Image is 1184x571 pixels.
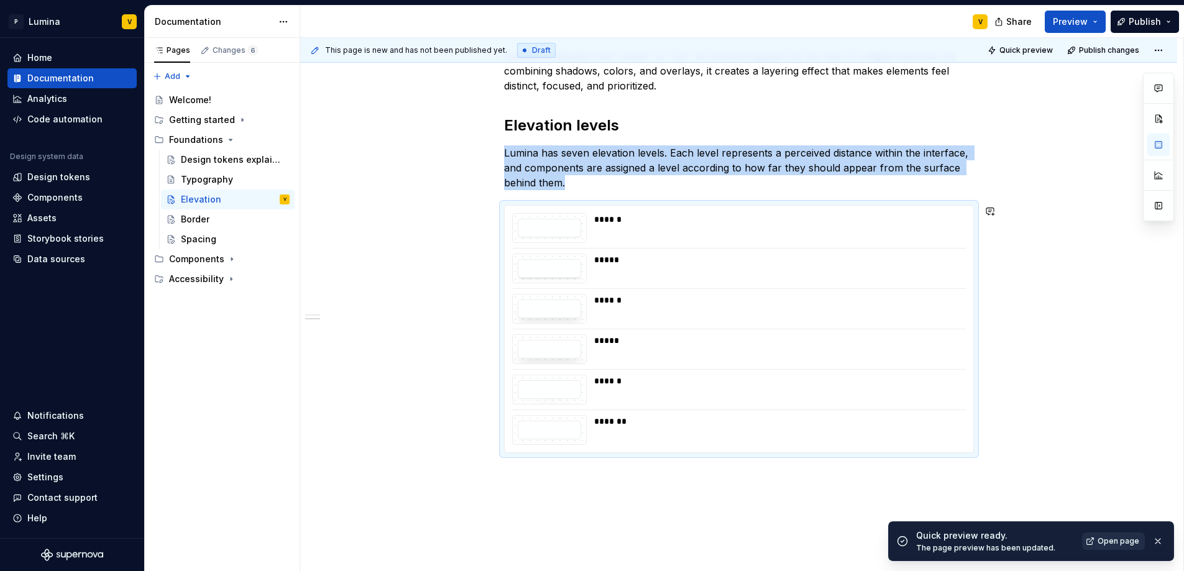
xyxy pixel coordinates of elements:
a: Assets [7,208,137,228]
button: Preview [1045,11,1106,33]
div: Design tokens [27,171,90,183]
div: P [9,14,24,29]
a: Code automation [7,109,137,129]
div: V [127,17,132,27]
div: Settings [27,471,63,483]
button: Publish [1111,11,1179,33]
a: Border [161,209,295,229]
div: Design tokens explained [181,153,283,166]
a: Components [7,188,137,208]
a: ElevationV [161,190,295,209]
div: Border [181,213,209,226]
div: Getting started [149,110,295,130]
div: Quick preview ready. [916,529,1075,542]
div: Home [27,52,52,64]
button: Contact support [7,488,137,508]
button: Publish changes [1063,42,1145,59]
span: Publish [1129,16,1161,28]
div: Code automation [27,113,103,126]
a: Settings [7,467,137,487]
div: Help [27,512,47,524]
p: Lumina has seven elevation levels. Each level represents a perceived distance within the interfac... [504,145,974,190]
div: Typography [181,173,233,186]
div: Notifications [27,409,84,422]
div: Components [149,249,295,269]
a: Design tokens [7,167,137,187]
button: Help [7,508,137,528]
div: Spacing [181,233,216,245]
div: Lumina [29,16,60,28]
span: Publish changes [1079,45,1139,55]
div: Contact support [27,491,98,504]
span: Draft [532,45,551,55]
div: Design system data [10,152,83,162]
p: Elevation indicates how "close" or "far" an element appears to the user in a digital interface. B... [504,48,974,93]
span: Open page [1098,536,1139,546]
strong: Elevation levels [504,116,619,134]
span: Share [1006,16,1032,28]
span: Preview [1053,16,1088,28]
a: Documentation [7,68,137,88]
div: V [283,193,287,206]
button: PLuminaV [2,8,142,35]
div: Assets [27,212,57,224]
button: Notifications [7,406,137,426]
a: Invite team [7,447,137,467]
button: Share [988,11,1040,33]
div: Components [27,191,83,204]
div: Data sources [27,253,85,265]
div: The page preview has been updated. [916,543,1075,553]
span: This page is new and has not been published yet. [325,45,507,55]
a: Design tokens explained [161,150,295,170]
div: Pages [154,45,190,55]
div: Foundations [149,130,295,150]
div: Search ⌘K [27,430,75,442]
div: Analytics [27,93,67,105]
button: Search ⌘K [7,426,137,446]
div: V [978,17,983,27]
button: Quick preview [984,42,1058,59]
div: Accessibility [149,269,295,289]
div: Page tree [149,90,295,289]
div: Foundations [169,134,223,146]
div: Documentation [155,16,272,28]
svg: Supernova Logo [41,549,103,561]
div: Invite team [27,450,76,463]
div: Getting started [169,114,235,126]
div: Accessibility [169,273,224,285]
a: Open page [1082,532,1145,550]
a: Home [7,48,137,68]
span: Quick preview [999,45,1053,55]
a: Welcome! [149,90,295,110]
span: Add [165,71,180,81]
a: Spacing [161,229,295,249]
div: Elevation [181,193,221,206]
a: Storybook stories [7,229,137,249]
div: Storybook stories [27,232,104,245]
a: Analytics [7,89,137,109]
div: Changes [213,45,258,55]
a: Data sources [7,249,137,269]
button: Add [149,68,196,85]
div: Components [169,253,224,265]
span: 6 [248,45,258,55]
a: Typography [161,170,295,190]
div: Documentation [27,72,94,85]
div: Welcome! [169,94,211,106]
